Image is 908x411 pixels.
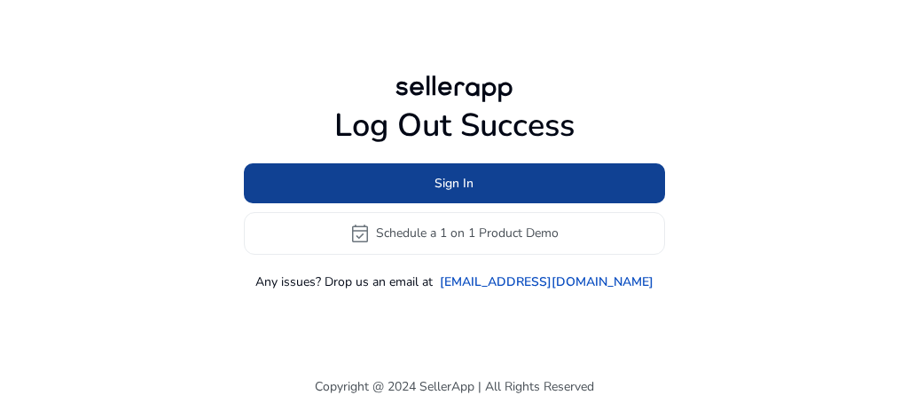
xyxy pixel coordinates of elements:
[440,273,654,291] a: [EMAIL_ADDRESS][DOMAIN_NAME]
[244,107,665,145] h1: Log Out Success
[244,212,665,255] button: event_availableSchedule a 1 on 1 Product Demo
[244,163,665,203] button: Sign In
[434,174,474,193] span: Sign In
[349,223,371,244] span: event_available
[255,273,433,291] p: Any issues? Drop us an email at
